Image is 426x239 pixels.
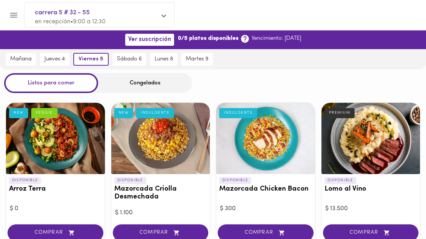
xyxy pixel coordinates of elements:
[31,108,58,118] div: VEGGIE
[111,103,210,174] div: Mazorcada Criolla Desmechada
[35,19,106,25] span: en recepción • 9:00 a 12:30
[6,53,36,66] button: mañana
[40,53,70,66] button: jueves 4
[181,53,213,66] button: martes 9
[9,177,41,184] p: DISPONIBLE
[382,195,418,231] iframe: Messagebird Livechat Widget
[112,53,146,66] button: sábado 6
[324,177,356,184] p: DISPONIBLE
[324,108,355,118] div: PREMIUM
[44,56,65,63] span: jueves 4
[9,185,102,193] h3: Arroz Terra
[114,108,133,118] div: NEW
[6,103,105,174] div: Arroz Terra
[325,204,417,213] div: $ 13.500
[227,230,304,236] span: COMPRAR
[220,204,311,213] div: $ 300
[9,108,28,118] div: NEW
[125,34,174,45] button: Ver suscripción
[17,230,94,236] span: COMPRAR
[216,103,315,174] div: Mazorcada Chicken Bacon
[150,53,177,66] button: lunes 8
[332,230,409,236] span: COMPRAR
[114,185,207,201] h3: Mazorcada Criolla Desmechada
[122,230,199,236] span: COMPRAR
[321,103,420,174] div: Lomo al Vino
[98,73,192,93] div: Congelados
[219,177,251,184] p: DISPONIBLE
[79,56,103,63] span: viernes 5
[117,56,142,63] span: sábado 6
[178,35,238,42] b: 0/5 platos disponibles
[114,177,146,184] p: DISPONIBLE
[73,53,109,66] button: viernes 5
[128,36,171,43] span: Ver suscripción
[219,185,312,193] h3: Mazorcada Chicken Bacon
[324,185,417,193] h3: Lomo al Vino
[252,35,301,42] p: Vencimiento: [DATE]
[10,56,32,63] span: mañana
[219,108,257,118] div: INDULGENTE
[5,6,23,24] button: Menu
[4,73,98,93] div: Listos para comer
[136,108,174,118] div: INDULGENTE
[186,56,208,63] span: martes 9
[155,56,173,63] span: lunes 8
[115,209,206,217] div: $ 1.100
[35,8,156,18] span: carrera 5 # 32 - 55
[10,204,101,213] div: $ 0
